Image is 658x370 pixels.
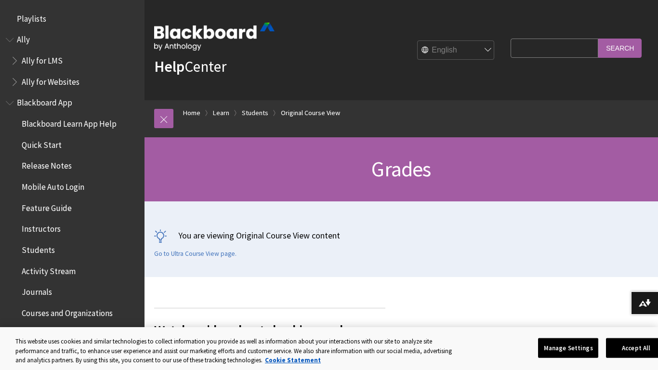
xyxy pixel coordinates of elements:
[22,158,72,171] span: Release Notes
[17,32,30,45] span: Ally
[281,107,340,119] a: Original Course View
[6,32,139,90] nav: Book outline for Anthology Ally Help
[418,41,495,60] select: Site Language Selector
[22,137,62,150] span: Quick Start
[22,200,72,213] span: Feature Guide
[22,179,84,192] span: Mobile Auto Login
[22,242,55,255] span: Students
[371,156,431,182] span: Grades
[6,11,139,27] nav: Book outline for Playlists
[22,305,113,318] span: Courses and Organizations
[183,107,200,119] a: Home
[22,53,63,66] span: Ally for LMS
[154,23,275,51] img: Blackboard by Anthology
[15,337,461,365] div: This website uses cookies and similar technologies to collect information you provide as well as ...
[22,221,61,234] span: Instructors
[154,57,226,76] a: HelpCenter
[22,326,76,339] span: Course Content
[154,320,385,340] span: Watch a video about checking grades
[598,39,642,57] input: Search
[17,11,46,24] span: Playlists
[22,74,79,87] span: Ally for Websites
[265,356,321,364] a: More information about your privacy, opens in a new tab
[154,57,184,76] strong: Help
[154,250,237,258] a: Go to Ultra Course View page.
[538,338,598,358] button: Manage Settings
[242,107,268,119] a: Students
[213,107,229,119] a: Learn
[17,95,72,108] span: Blackboard App
[154,229,648,241] p: You are viewing Original Course View content
[22,263,76,276] span: Activity Stream
[22,284,52,297] span: Journals
[22,116,117,129] span: Blackboard Learn App Help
